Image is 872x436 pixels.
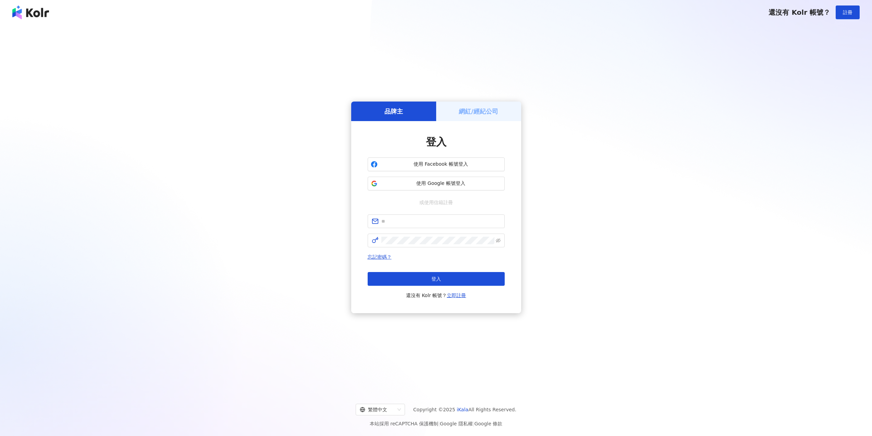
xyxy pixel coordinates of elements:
span: 或使用信箱註冊 [415,199,458,206]
span: | [438,421,440,426]
span: Copyright © 2025 All Rights Reserved. [413,405,516,414]
h5: 品牌主 [384,107,403,116]
span: 本站採用 reCAPTCHA 保護機制 [370,420,502,428]
span: 使用 Facebook 帳號登入 [380,161,502,168]
a: iKala [457,407,468,412]
span: eye-invisible [496,238,501,243]
button: 註冊 [836,5,860,19]
button: 使用 Google 帳號登入 [368,177,505,190]
span: 登入 [431,276,441,282]
button: 使用 Facebook 帳號登入 [368,157,505,171]
div: 繁體中文 [360,404,395,415]
img: logo [12,5,49,19]
h5: 網紅/經紀公司 [459,107,498,116]
a: 立即註冊 [447,293,466,298]
a: Google 條款 [474,421,502,426]
span: 使用 Google 帳號登入 [380,180,502,187]
span: 登入 [426,136,446,148]
span: 還沒有 Kolr 帳號？ [406,291,466,299]
span: 還沒有 Kolr 帳號？ [769,8,830,16]
a: 忘記密碼？ [368,254,392,260]
span: 註冊 [843,10,852,15]
span: | [473,421,475,426]
a: Google 隱私權 [440,421,473,426]
button: 登入 [368,272,505,286]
